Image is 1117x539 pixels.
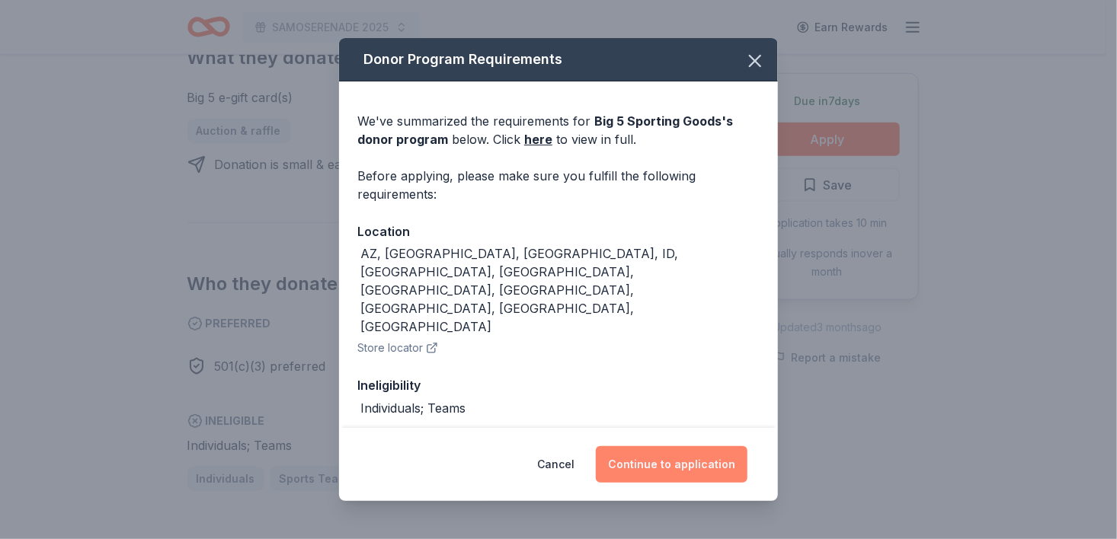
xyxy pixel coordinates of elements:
button: Store locator [357,339,438,357]
div: We've summarized the requirements for below. Click to view in full. [357,112,760,148]
div: AZ, [GEOGRAPHIC_DATA], [GEOGRAPHIC_DATA], ID, [GEOGRAPHIC_DATA], [GEOGRAPHIC_DATA], [GEOGRAPHIC_D... [360,244,760,336]
button: Continue to application [596,446,747,483]
a: here [524,130,552,148]
div: Location [357,222,760,241]
div: Ineligibility [357,375,760,395]
button: Cancel [537,446,575,483]
div: Donor Program Requirements [339,38,778,81]
div: Individuals; Teams [360,399,466,417]
div: Before applying, please make sure you fulfill the following requirements: [357,167,760,203]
